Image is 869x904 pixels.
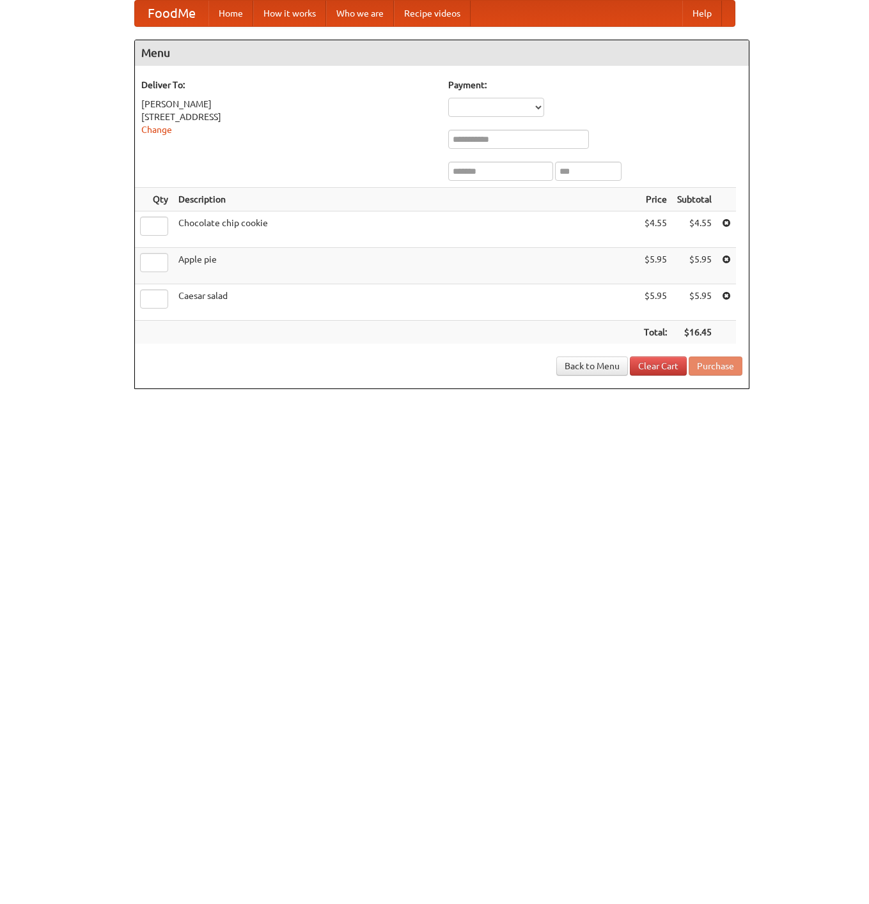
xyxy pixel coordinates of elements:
[173,248,639,284] td: Apple pie
[672,321,717,344] th: $16.45
[208,1,253,26] a: Home
[639,211,672,248] td: $4.55
[326,1,394,26] a: Who we are
[173,211,639,248] td: Chocolate chip cookie
[639,284,672,321] td: $5.95
[639,188,672,211] th: Price
[141,79,435,91] h5: Deliver To:
[173,188,639,211] th: Description
[141,98,435,111] div: [PERSON_NAME]
[135,1,208,26] a: FoodMe
[556,356,628,376] a: Back to Menu
[672,188,717,211] th: Subtotal
[689,356,742,376] button: Purchase
[135,40,749,66] h4: Menu
[135,188,173,211] th: Qty
[253,1,326,26] a: How it works
[141,125,172,135] a: Change
[672,211,717,248] td: $4.55
[141,111,435,123] div: [STREET_ADDRESS]
[448,79,742,91] h5: Payment:
[672,248,717,284] td: $5.95
[672,284,717,321] td: $5.95
[394,1,471,26] a: Recipe videos
[639,248,672,284] td: $5.95
[173,284,639,321] td: Caesar salad
[639,321,672,344] th: Total:
[682,1,722,26] a: Help
[630,356,687,376] a: Clear Cart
